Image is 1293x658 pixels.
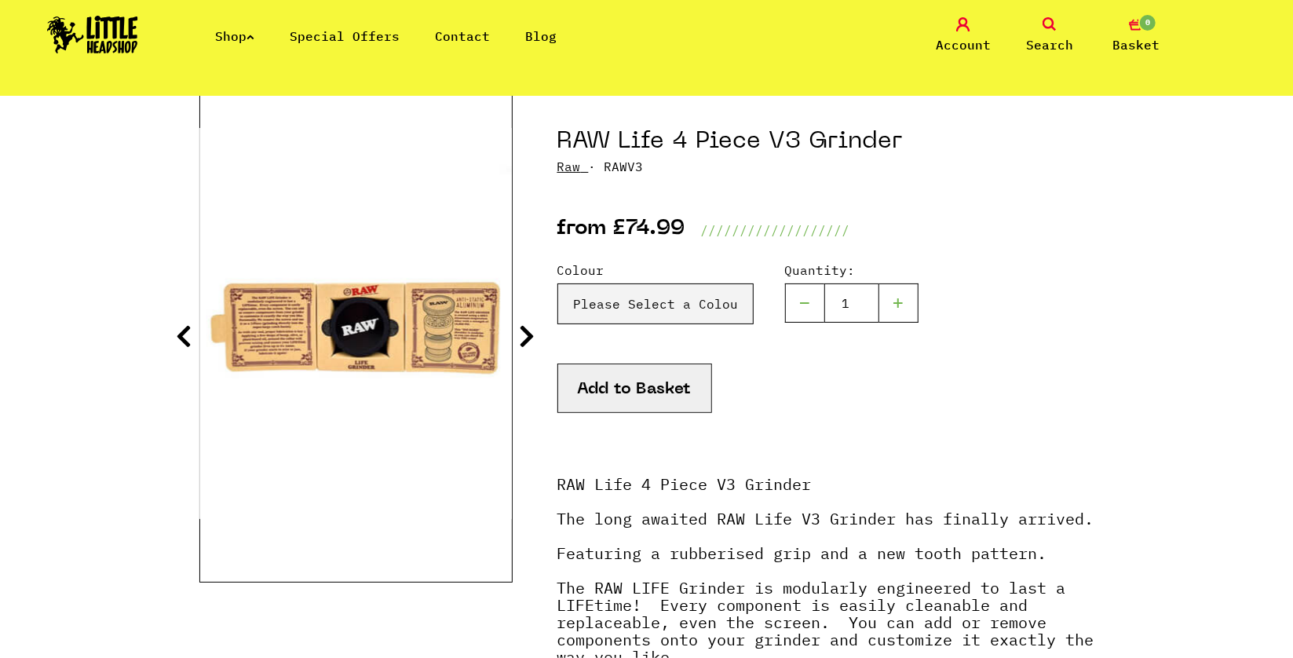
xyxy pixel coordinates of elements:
p: from £74.99 [557,221,685,239]
span: Search [1026,35,1073,54]
label: Quantity: [785,261,919,280]
input: 1 [824,283,879,323]
img: Little Head Shop Logo [47,16,138,53]
h1: RAW Life 4 Piece V3 Grinder [557,127,1094,157]
label: Colour [557,261,754,280]
p: /////////////////// [701,221,850,239]
img: RAW Life 4 Piece V3 Grinder image 3 [200,128,513,519]
a: 0 Basket [1097,17,1175,54]
a: Blog [525,28,557,44]
a: Raw [557,159,581,174]
a: Shop [215,28,254,44]
strong: RAW Life 4 Piece V3 Grinder [557,473,812,495]
span: Account [936,35,991,54]
a: Contact [435,28,490,44]
a: Special Offers [290,28,400,44]
p: · RAWV3 [557,157,1094,176]
span: 0 [1138,13,1157,32]
button: Add to Basket [557,364,712,413]
span: Basket [1112,35,1160,54]
a: Search [1010,17,1089,54]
